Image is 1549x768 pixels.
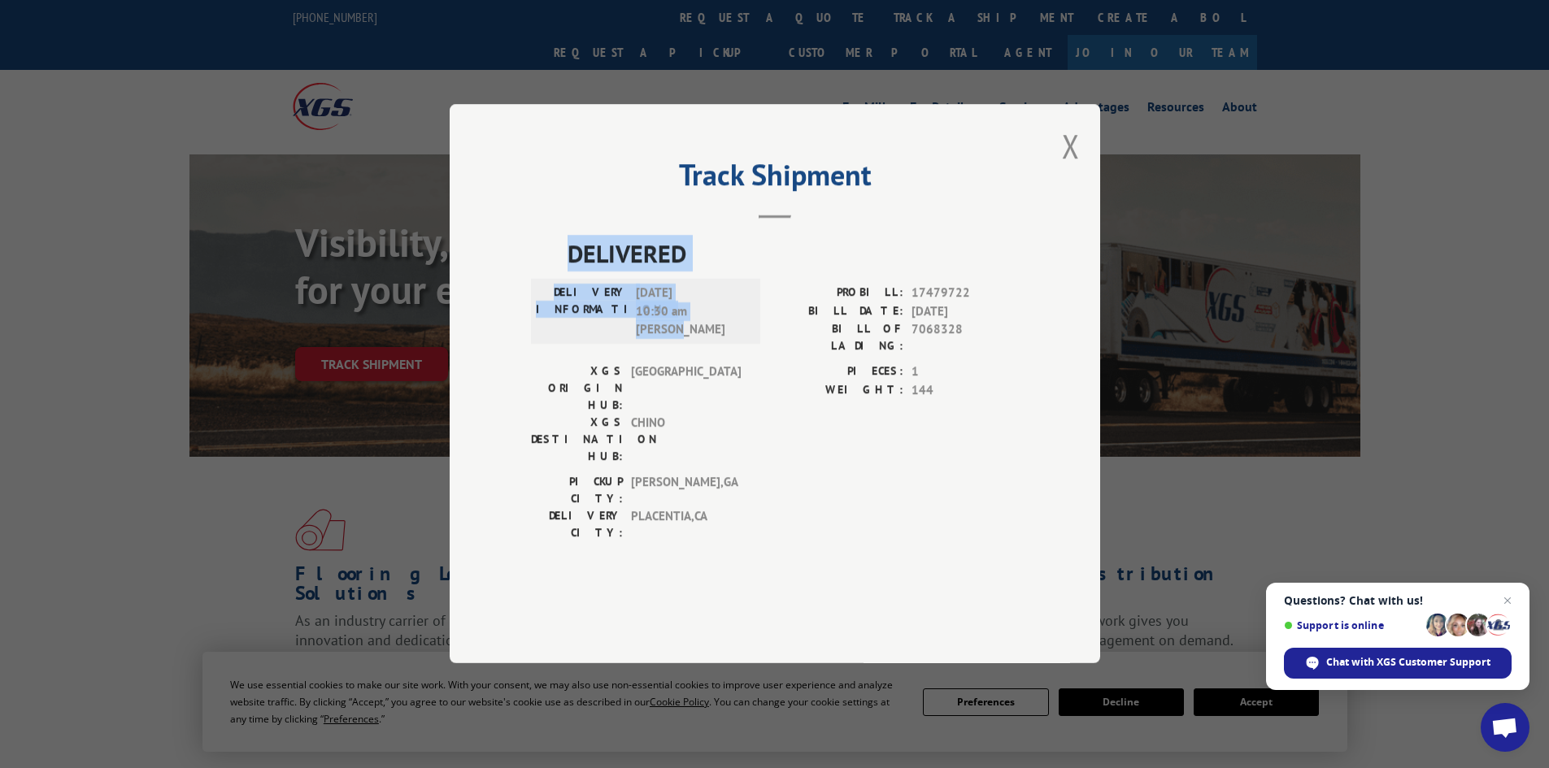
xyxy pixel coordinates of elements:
[1498,591,1517,610] span: Close chat
[631,363,741,414] span: [GEOGRAPHIC_DATA]
[631,474,741,508] span: [PERSON_NAME] , GA
[636,284,746,340] span: [DATE] 10:30 am [PERSON_NAME]
[531,414,623,466] label: XGS DESTINATION HUB:
[568,236,1019,272] span: DELIVERED
[775,302,903,321] label: BILL DATE:
[912,284,1019,303] span: 17479722
[775,321,903,355] label: BILL OF LADING:
[531,363,623,414] label: XGS ORIGIN HUB:
[1284,648,1512,679] div: Chat with XGS Customer Support
[1326,655,1490,670] span: Chat with XGS Customer Support
[531,508,623,542] label: DELIVERY CITY:
[912,321,1019,355] span: 7068328
[1481,703,1529,752] div: Open chat
[912,363,1019,382] span: 1
[1284,594,1512,607] span: Questions? Chat with us!
[531,474,623,508] label: PICKUP CITY:
[536,284,628,340] label: DELIVERY INFORMATION:
[531,163,1019,194] h2: Track Shipment
[631,414,741,466] span: CHINO
[912,381,1019,400] span: 144
[775,363,903,382] label: PIECES:
[631,508,741,542] span: PLACENTIA , CA
[775,381,903,400] label: WEIGHT:
[775,284,903,303] label: PROBILL:
[1284,619,1421,631] span: Support is online
[1062,124,1080,167] button: Close modal
[912,302,1019,321] span: [DATE]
